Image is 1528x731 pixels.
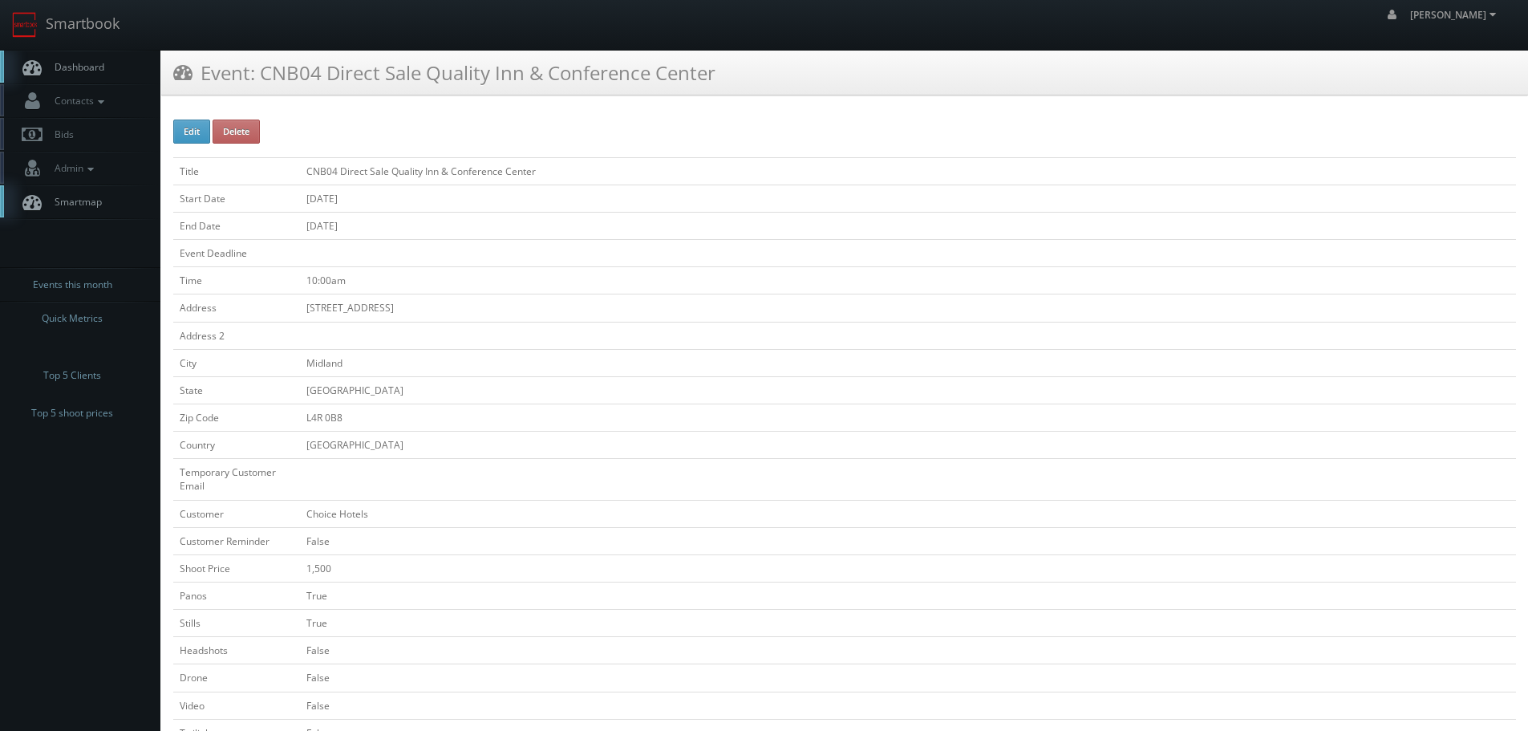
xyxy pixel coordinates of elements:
td: Choice Hotels [300,500,1516,527]
td: Stills [173,610,300,637]
td: True [300,582,1516,609]
span: Bids [47,128,74,141]
td: Customer [173,500,300,527]
td: Midland [300,349,1516,376]
span: Quick Metrics [42,311,103,327]
td: Temporary Customer Email [173,459,300,500]
td: Title [173,157,300,185]
span: Dashboard [47,60,104,74]
td: False [300,637,1516,664]
span: [PERSON_NAME] [1410,8,1501,22]
td: Country [173,432,300,459]
td: Zip Code [173,404,300,431]
td: [DATE] [300,212,1516,239]
td: 10:00am [300,267,1516,294]
button: Delete [213,120,260,144]
td: [GEOGRAPHIC_DATA] [300,432,1516,459]
td: Customer Reminder [173,527,300,554]
td: Shoot Price [173,554,300,582]
td: 1,500 [300,554,1516,582]
td: CNB04 Direct Sale Quality Inn & Conference Center [300,157,1516,185]
img: smartbook-logo.png [12,12,38,38]
span: Top 5 shoot prices [31,405,113,421]
td: [GEOGRAPHIC_DATA] [300,376,1516,404]
span: Events this month [33,277,112,293]
td: True [300,610,1516,637]
td: End Date [173,212,300,239]
span: Top 5 Clients [43,368,101,384]
td: Panos [173,582,300,609]
td: [STREET_ADDRESS] [300,294,1516,322]
td: Time [173,267,300,294]
td: City [173,349,300,376]
button: Edit [173,120,210,144]
td: Headshots [173,637,300,664]
td: Address [173,294,300,322]
span: Smartmap [47,195,102,209]
td: Drone [173,664,300,692]
td: Video [173,692,300,719]
td: Address 2 [173,322,300,349]
td: Event Deadline [173,240,300,267]
td: False [300,692,1516,719]
span: Contacts [47,94,108,108]
td: State [173,376,300,404]
td: False [300,527,1516,554]
td: L4R 0B8 [300,404,1516,431]
h3: Event: CNB04 Direct Sale Quality Inn & Conference Center [173,59,715,87]
td: [DATE] [300,185,1516,212]
td: Start Date [173,185,300,212]
span: Admin [47,161,98,175]
td: False [300,664,1516,692]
